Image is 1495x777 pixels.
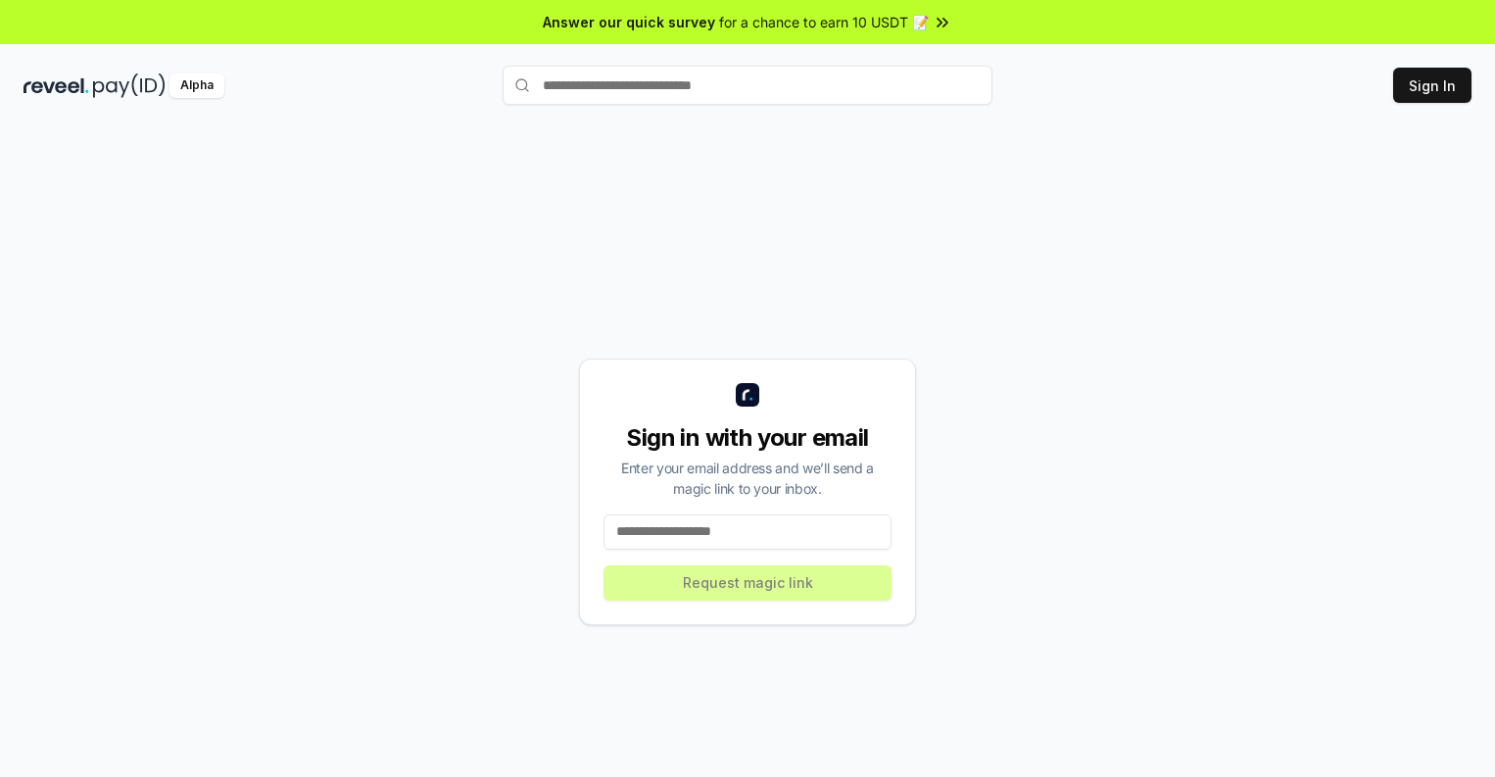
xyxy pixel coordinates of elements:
[719,12,929,32] span: for a chance to earn 10 USDT 📝
[24,73,89,98] img: reveel_dark
[93,73,166,98] img: pay_id
[543,12,715,32] span: Answer our quick survey
[603,458,892,499] div: Enter your email address and we’ll send a magic link to your inbox.
[169,73,224,98] div: Alpha
[736,383,759,407] img: logo_small
[1393,68,1471,103] button: Sign In
[603,422,892,454] div: Sign in with your email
